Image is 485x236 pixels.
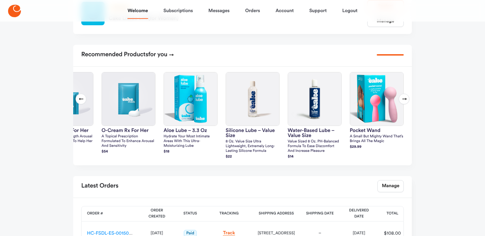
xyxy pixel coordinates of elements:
[377,180,404,192] a: Manage
[226,72,279,126] img: silicone lube – value size
[102,72,155,155] a: O-Cream Rx for HerO-Cream Rx for HerA topical prescription formulated to enhance arousal and sens...
[164,72,218,155] a: Aloe Lube – 3.3 ozAloe Lube – 3.3 ozHydrate your most intimate areas with this ultra-moisturizing...
[288,139,342,154] p: Value sized 8 oz. pH-balanced formula to ease discomfort and increase pleasure
[226,72,280,160] a: silicone lube – value sizesilicone lube – value size8 oz. Value size ultra lightweight, extremely...
[164,150,169,154] strong: $ 18
[139,206,175,222] th: Order Created
[350,72,403,126] img: pocket wand
[339,206,378,222] th: Delivered Date
[148,52,168,58] span: for you
[164,134,218,148] p: Hydrate your most intimate areas with this ultra-moisturizing lube
[206,206,252,222] th: Tracking
[102,134,155,148] p: A topical prescription formulated to enhance arousal and sensitivity
[82,206,139,222] th: Order #
[226,139,280,154] p: 8 oz. Value size ultra lightweight, extremely long-lasting silicone formula
[164,72,217,126] img: Aloe Lube – 3.3 oz
[342,3,358,19] a: Logout
[102,128,155,133] h3: O-Cream Rx for Her
[175,206,206,222] th: Status
[288,155,293,159] strong: $ 14
[226,128,280,138] h3: silicone lube – value size
[208,3,230,19] a: Messages
[288,128,342,138] h3: Water-Based Lube – Value Size
[350,134,404,144] p: A small but mighty wand that’s brings all the magic
[87,231,137,236] a: HC-FSDL-ES-00150069
[350,128,404,133] h3: pocket wand
[350,72,404,150] a: pocket wandpocket wandA small but mighty wand that’s brings all the magic$29.99
[81,180,118,192] h2: Latest Orders
[164,3,193,19] a: Subscriptions
[350,145,362,149] strong: $ 29.99
[127,3,148,19] a: Welcome
[276,3,294,19] a: Account
[102,150,108,154] strong: $ 54
[245,3,260,19] a: Orders
[164,128,218,133] h3: Aloe Lube – 3.3 oz
[102,72,155,126] img: O-Cream Rx for Her
[252,206,300,222] th: Shipping Address
[309,3,327,19] a: Support
[378,206,406,222] th: Total
[226,155,232,159] strong: $ 22
[288,72,341,126] img: Water-Based Lube – Value Size
[288,72,342,160] a: Water-Based Lube – Value SizeWater-Based Lube – Value SizeValue sized 8 oz. pH-balanced formula t...
[223,231,235,236] a: Track
[300,206,339,222] th: Shipping Date
[81,49,174,61] h2: Recommended Products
